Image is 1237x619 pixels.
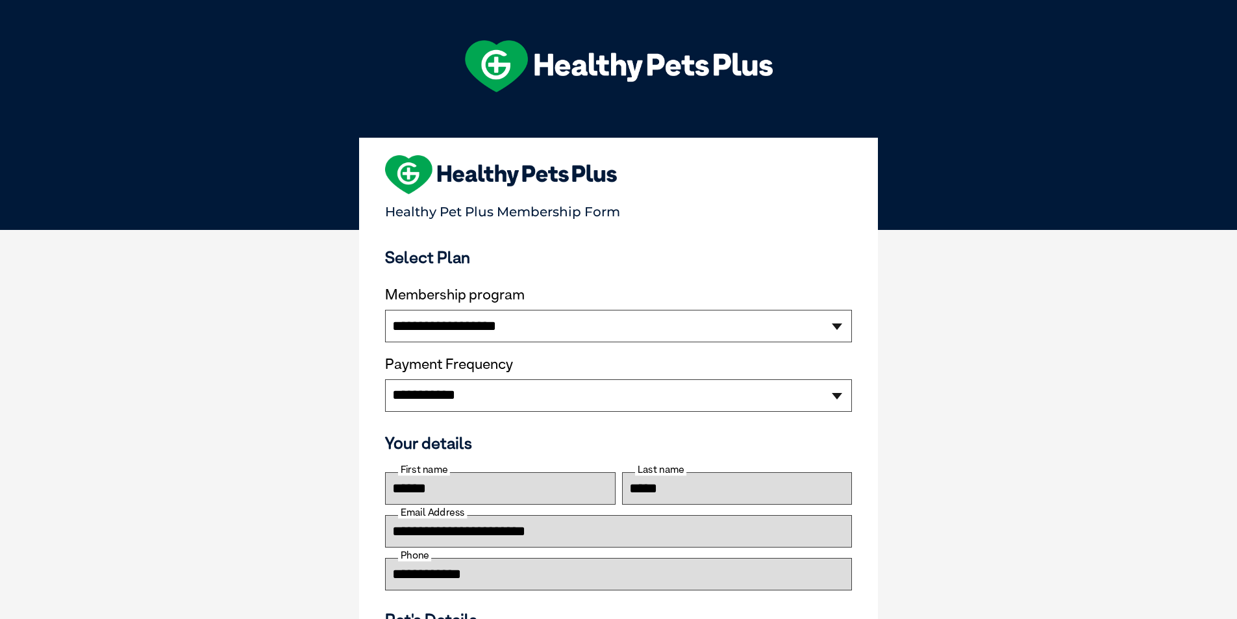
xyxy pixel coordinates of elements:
[385,356,513,373] label: Payment Frequency
[398,550,431,561] label: Phone
[385,286,852,303] label: Membership program
[385,433,852,453] h3: Your details
[385,247,852,267] h3: Select Plan
[635,464,686,475] label: Last name
[398,464,450,475] label: First name
[465,40,773,92] img: hpp-logo-landscape-green-white.png
[385,198,852,220] p: Healthy Pet Plus Membership Form
[398,507,467,518] label: Email Address
[385,155,617,194] img: heart-shape-hpp-logo-large.png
